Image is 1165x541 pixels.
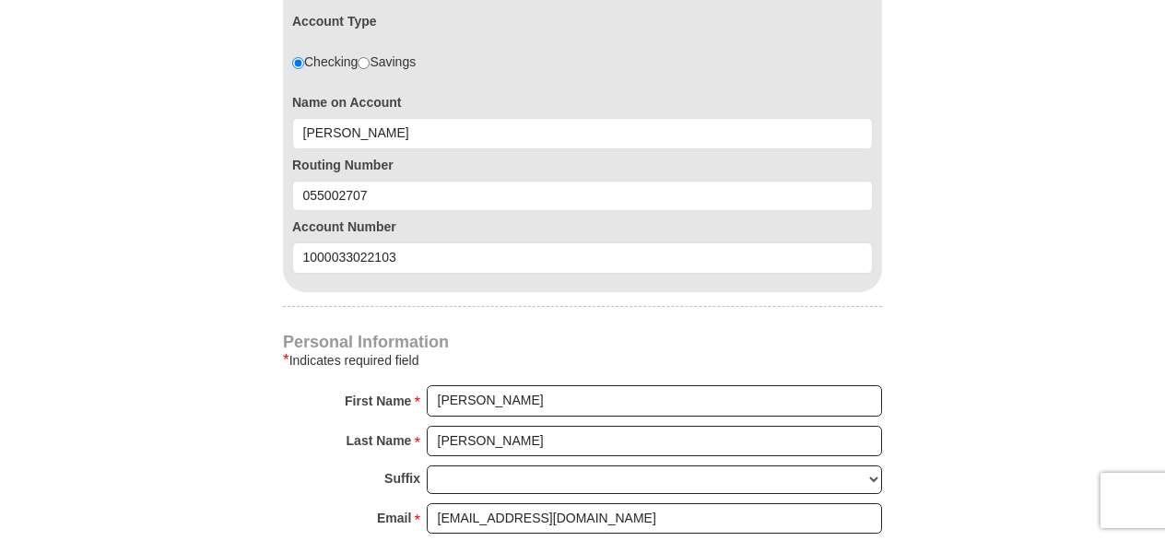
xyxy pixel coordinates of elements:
[283,335,882,349] h4: Personal Information
[347,428,412,453] strong: Last Name
[292,53,416,71] div: Checking Savings
[283,349,882,371] div: Indicates required field
[292,156,873,174] label: Routing Number
[384,465,420,491] strong: Suffix
[292,12,377,30] label: Account Type
[292,93,873,112] label: Name on Account
[345,388,411,414] strong: First Name
[292,218,873,236] label: Account Number
[377,505,411,531] strong: Email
